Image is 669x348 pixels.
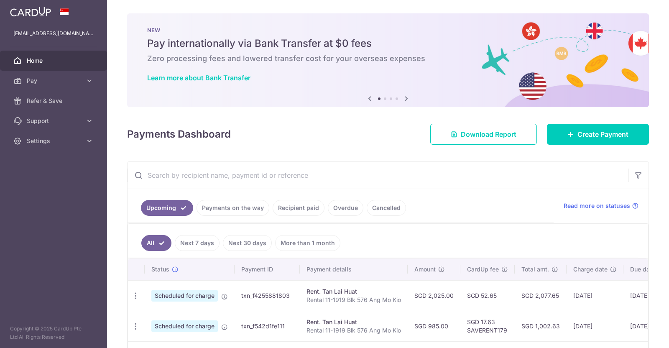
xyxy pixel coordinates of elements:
td: [DATE] [567,280,623,311]
span: Home [27,56,82,65]
a: Read more on statuses [564,202,638,210]
span: Settings [27,137,82,145]
span: Due date [630,265,655,274]
td: [DATE] [567,311,623,341]
span: Refer & Save [27,97,82,105]
a: Next 7 days [175,235,220,251]
span: Total amt. [521,265,549,274]
td: SGD 985.00 [408,311,460,341]
td: SGD 1,002.63 [515,311,567,341]
span: CardUp fee [467,265,499,274]
span: Scheduled for charge [151,290,218,302]
p: [EMAIL_ADDRESS][DOMAIN_NAME] [13,29,94,38]
a: More than 1 month [275,235,340,251]
span: Read more on statuses [564,202,630,210]
input: Search by recipient name, payment id or reference [128,162,628,189]
a: Recipient paid [273,200,324,216]
p: Rental 11-1919 Blk 576 Ang Mo Kio [306,326,401,335]
a: All [141,235,171,251]
div: Rent. Tan Lai Huat [306,318,401,326]
h5: Pay internationally via Bank Transfer at $0 fees [147,37,629,50]
a: Next 30 days [223,235,272,251]
span: Support [27,117,82,125]
span: Create Payment [577,129,628,139]
span: Charge date [573,265,608,274]
td: txn_f4255881803 [235,280,300,311]
th: Payment details [300,258,408,280]
a: Overdue [328,200,363,216]
span: Pay [27,77,82,85]
a: Create Payment [547,124,649,145]
span: Scheduled for charge [151,320,218,332]
td: SGD 52.65 [460,280,515,311]
a: Upcoming [141,200,193,216]
td: SGD 17.63 SAVERENT179 [460,311,515,341]
a: Cancelled [367,200,406,216]
p: Rental 11-1919 Blk 576 Ang Mo Kio [306,296,401,304]
img: CardUp [10,7,51,17]
span: Download Report [461,129,516,139]
a: Learn more about Bank Transfer [147,74,250,82]
img: Bank transfer banner [127,13,649,107]
div: Rent. Tan Lai Huat [306,287,401,296]
th: Payment ID [235,258,300,280]
a: Payments on the way [197,200,269,216]
a: Download Report [430,124,537,145]
span: Amount [414,265,436,274]
p: NEW [147,27,629,33]
td: txn_f542d1fe111 [235,311,300,341]
h6: Zero processing fees and lowered transfer cost for your overseas expenses [147,54,629,64]
span: Status [151,265,169,274]
h4: Payments Dashboard [127,127,231,142]
td: SGD 2,077.65 [515,280,567,311]
td: SGD 2,025.00 [408,280,460,311]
